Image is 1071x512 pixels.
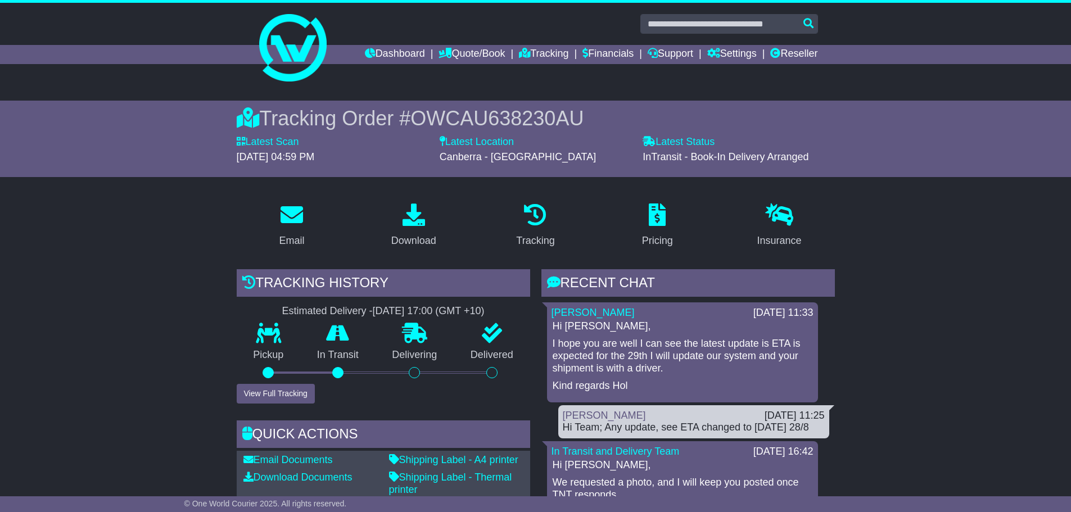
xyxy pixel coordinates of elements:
[237,136,299,148] label: Latest Scan
[553,477,812,501] p: We requested a photo, and I will keep you posted once TNT responds.
[391,233,436,248] div: Download
[389,454,518,465] a: Shipping Label - A4 printer
[237,349,301,361] p: Pickup
[389,472,512,495] a: Shipping Label - Thermal printer
[279,233,304,248] div: Email
[582,45,634,64] a: Financials
[643,136,715,148] label: Latest Status
[237,384,315,404] button: View Full Tracking
[237,106,835,130] div: Tracking Order #
[642,233,673,248] div: Pricing
[552,307,635,318] a: [PERSON_NAME]
[376,349,454,361] p: Delivering
[563,422,825,434] div: Hi Team; Any update, see ETA changed to [DATE] 28/8
[643,151,808,162] span: InTransit - Book-In Delivery Arranged
[243,472,353,483] a: Download Documents
[410,107,584,130] span: OWCAU638230AU
[243,454,333,465] a: Email Documents
[563,410,646,421] a: [PERSON_NAME]
[384,200,444,252] a: Download
[707,45,757,64] a: Settings
[237,420,530,451] div: Quick Actions
[365,45,425,64] a: Dashboard
[440,151,596,162] span: Canberra - [GEOGRAPHIC_DATA]
[757,233,802,248] div: Insurance
[635,200,680,252] a: Pricing
[184,499,347,508] span: © One World Courier 2025. All rights reserved.
[541,269,835,300] div: RECENT CHAT
[272,200,311,252] a: Email
[765,410,825,422] div: [DATE] 11:25
[753,446,814,458] div: [DATE] 16:42
[516,233,554,248] div: Tracking
[237,151,315,162] span: [DATE] 04:59 PM
[648,45,693,64] a: Support
[553,380,812,392] p: Kind regards Hol
[300,349,376,361] p: In Transit
[454,349,530,361] p: Delivered
[553,459,812,472] p: Hi [PERSON_NAME],
[440,136,514,148] label: Latest Location
[519,45,568,64] a: Tracking
[237,305,530,318] div: Estimated Delivery -
[770,45,817,64] a: Reseller
[553,338,812,374] p: I hope you are well I can see the latest update is ETA is expected for the 29th I will update our...
[373,305,485,318] div: [DATE] 17:00 (GMT +10)
[439,45,505,64] a: Quote/Book
[753,307,814,319] div: [DATE] 11:33
[552,446,680,457] a: In Transit and Delivery Team
[553,320,812,333] p: Hi [PERSON_NAME],
[509,200,562,252] a: Tracking
[750,200,809,252] a: Insurance
[237,269,530,300] div: Tracking history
